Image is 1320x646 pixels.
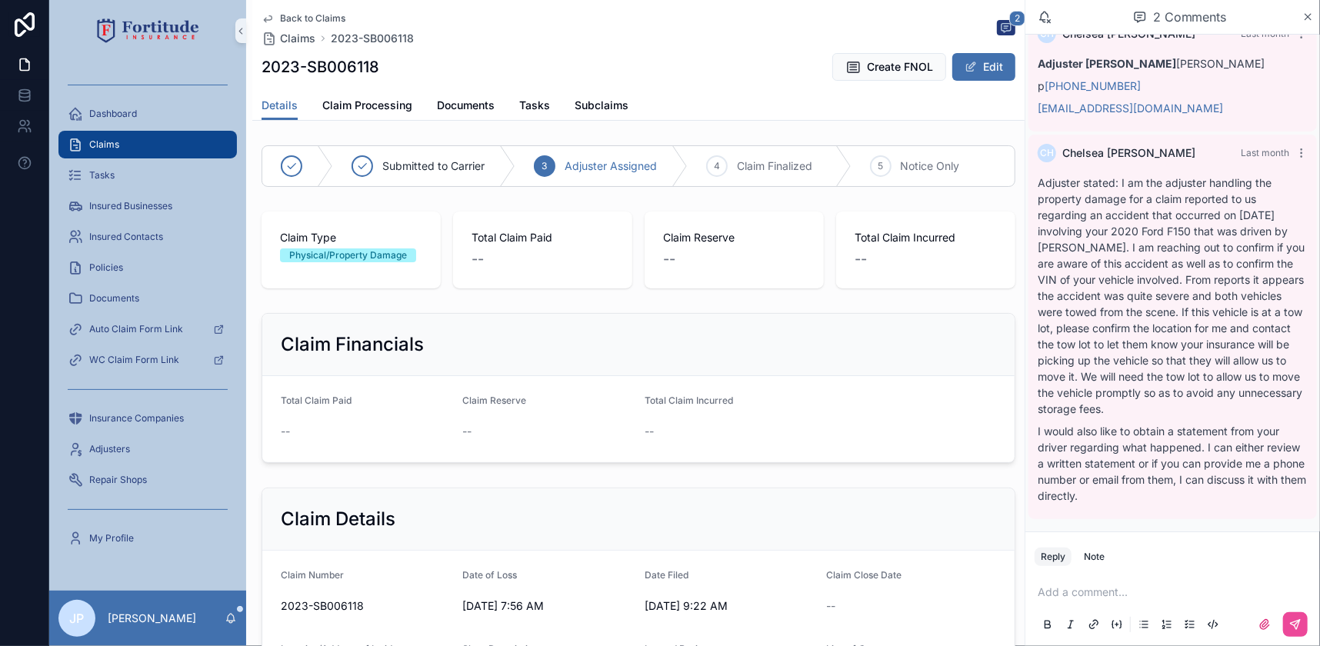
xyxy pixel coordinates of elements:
[280,31,315,46] span: Claims
[89,474,147,486] span: Repair Shops
[58,466,237,494] a: Repair Shops
[89,412,184,425] span: Insurance Companies
[1038,78,1308,94] p: p
[832,53,946,81] button: Create FNOL
[58,223,237,251] a: Insured Contacts
[663,230,805,245] span: Claim Reserve
[281,424,290,439] span: --
[281,332,424,357] h2: Claim Financials
[519,98,550,113] span: Tasks
[463,424,472,439] span: --
[262,92,298,121] a: Details
[331,31,414,46] a: 2023-SB006118
[1241,28,1289,39] span: Last month
[997,20,1015,38] button: 2
[322,98,412,113] span: Claim Processing
[463,598,633,614] span: [DATE] 7:56 AM
[1062,145,1195,161] span: Chelsea [PERSON_NAME]
[262,56,379,78] h1: 2023-SB006118
[1038,57,1176,70] strong: Adjuster [PERSON_NAME]
[281,569,344,581] span: Claim Number
[1038,175,1308,417] p: Adjuster stated: I am the adjuster handling the property damage for a claim reported to us regard...
[58,346,237,374] a: WC Claim Form Link
[519,92,550,122] a: Tasks
[89,323,183,335] span: Auto Claim Form Link
[89,138,119,151] span: Claims
[58,315,237,343] a: Auto Claim Form Link
[827,569,902,581] span: Claim Close Date
[645,569,688,581] span: Date Filed
[714,160,720,172] span: 4
[58,524,237,552] a: My Profile
[280,230,422,245] span: Claim Type
[89,532,134,544] span: My Profile
[1038,423,1308,504] p: I would also like to obtain a statement from your driver regarding what happened. I can either re...
[58,435,237,463] a: Adjusters
[281,395,352,406] span: Total Claim Paid
[1035,548,1072,566] button: Reply
[901,158,960,174] span: Notice Only
[463,395,527,406] span: Claim Reserve
[280,12,345,25] span: Back to Claims
[827,598,836,614] span: --
[97,18,199,43] img: App logo
[867,59,933,75] span: Create FNOL
[855,230,997,245] span: Total Claim Incurred
[878,160,883,172] span: 5
[952,53,1015,81] button: Edit
[645,598,815,614] span: [DATE] 9:22 AM
[575,98,628,113] span: Subclaims
[281,507,395,531] h2: Claim Details
[58,131,237,158] a: Claims
[1241,147,1289,158] span: Last month
[1078,548,1111,566] button: Note
[542,160,548,172] span: 3
[1038,102,1223,115] a: [EMAIL_ADDRESS][DOMAIN_NAME]
[262,12,345,25] a: Back to Claims
[472,248,484,270] span: --
[437,92,495,122] a: Documents
[58,161,237,189] a: Tasks
[108,611,196,626] p: [PERSON_NAME]
[89,261,123,274] span: Policies
[437,98,495,113] span: Documents
[855,248,867,270] span: --
[663,248,675,270] span: --
[382,158,485,174] span: Submitted to Carrier
[281,598,451,614] span: 2023-SB006118
[565,158,657,174] span: Adjuster Assigned
[58,405,237,432] a: Insurance Companies
[58,192,237,220] a: Insured Businesses
[49,62,246,572] div: scrollable content
[645,424,654,439] span: --
[322,92,412,122] a: Claim Processing
[89,231,163,243] span: Insured Contacts
[1153,8,1227,26] span: 2 Comments
[262,31,315,46] a: Claims
[645,395,733,406] span: Total Claim Incurred
[70,609,85,628] span: JP
[737,158,812,174] span: Claim Finalized
[89,292,139,305] span: Documents
[89,354,179,366] span: WC Claim Form Link
[1040,147,1054,159] span: CH
[262,98,298,113] span: Details
[472,230,614,245] span: Total Claim Paid
[89,200,172,212] span: Insured Businesses
[89,169,115,181] span: Tasks
[463,569,518,581] span: Date of Loss
[1009,11,1025,26] span: 2
[1084,551,1105,563] div: Note
[289,248,407,262] div: Physical/Property Damage
[58,285,237,312] a: Documents
[1038,55,1308,72] p: [PERSON_NAME]
[89,108,137,120] span: Dashboard
[1045,79,1141,92] a: [PHONE_NUMBER]
[575,92,628,122] a: Subclaims
[89,443,130,455] span: Adjusters
[58,254,237,281] a: Policies
[58,100,237,128] a: Dashboard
